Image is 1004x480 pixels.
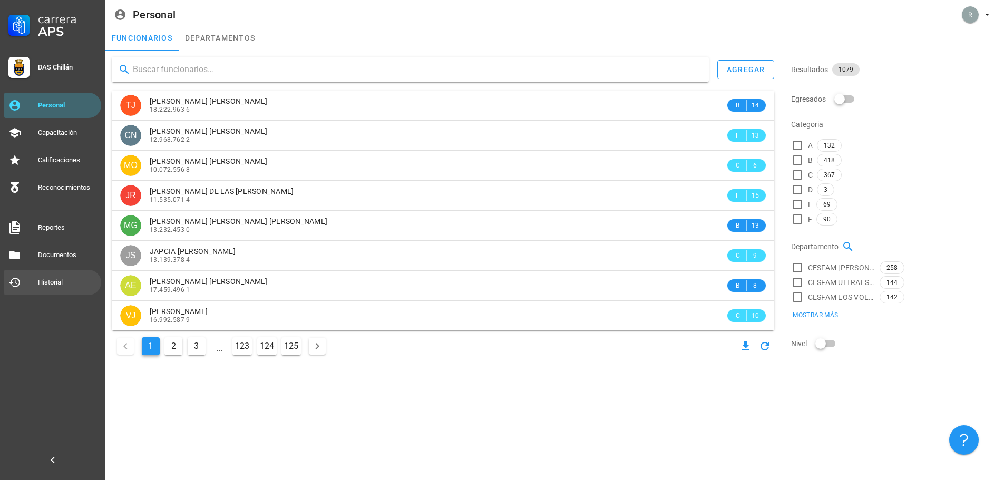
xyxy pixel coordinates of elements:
[150,187,294,195] span: [PERSON_NAME] DE LAS [PERSON_NAME]
[38,223,97,232] div: Reportes
[150,286,190,293] span: 17.459.496-1
[734,220,742,231] span: B
[886,291,898,303] span: 142
[808,214,812,224] span: F
[808,140,813,151] span: A
[150,166,190,173] span: 10.072.556-8
[823,213,831,225] span: 90
[150,217,327,226] span: [PERSON_NAME] [PERSON_NAME] [PERSON_NAME]
[808,170,813,180] span: C
[188,337,206,355] button: Ir a la página 3
[824,140,835,151] span: 132
[120,305,141,326] div: avatar
[126,245,136,266] span: JS
[150,316,190,324] span: 16.992.587-9
[38,63,97,72] div: DAS Chillán
[120,125,141,146] div: avatar
[4,175,101,200] a: Reconocimientos
[791,57,998,82] div: Resultados
[125,185,136,206] span: JR
[791,331,998,356] div: Nivel
[808,292,875,302] span: CESFAM LOS VOLCANES
[150,196,190,203] span: 11.535.071-4
[179,25,261,51] a: departamentos
[150,226,190,233] span: 13.232.453-0
[751,160,759,171] span: 6
[38,156,97,164] div: Calificaciones
[4,270,101,295] a: Historial
[4,215,101,240] a: Reportes
[823,199,831,210] span: 69
[150,277,268,286] span: [PERSON_NAME] [PERSON_NAME]
[150,307,208,316] span: [PERSON_NAME]
[120,275,141,296] div: avatar
[150,106,190,113] span: 18.222.963-6
[751,100,759,111] span: 14
[824,154,835,166] span: 418
[824,184,827,195] span: 3
[717,60,774,79] button: agregar
[734,310,742,321] span: C
[792,311,838,319] span: Mostrar más
[962,6,979,23] div: avatar
[4,148,101,173] a: Calificaciones
[257,337,277,355] button: Ir a la página 124
[751,280,759,291] span: 8
[38,25,97,38] div: APS
[133,9,176,21] div: Personal
[886,277,898,288] span: 144
[786,308,845,322] button: Mostrar más
[124,125,137,146] span: CN
[133,61,700,78] input: Buscar funcionarios…
[309,338,326,355] button: Página siguiente
[808,277,875,288] span: CESFAM ULTRAESTACION
[808,262,875,273] span: CESFAM [PERSON_NAME]
[38,278,97,287] div: Historial
[791,86,998,112] div: Egresados
[150,256,190,263] span: 13.139.378-4
[808,199,812,210] span: E
[38,101,97,110] div: Personal
[38,129,97,137] div: Capacitación
[751,130,759,141] span: 13
[751,250,759,261] span: 9
[734,130,742,141] span: F
[38,251,97,259] div: Documentos
[808,155,813,165] span: B
[112,335,331,358] nav: Navegación de paginación
[4,120,101,145] a: Capacitación
[211,338,228,355] span: ...
[126,305,136,326] span: VJ
[281,337,301,355] button: Ir a la página 125
[150,247,236,256] span: JAPCIA [PERSON_NAME]
[824,169,835,181] span: 367
[751,310,759,321] span: 10
[808,184,813,195] span: D
[120,245,141,266] div: avatar
[38,183,97,192] div: Reconocimientos
[124,215,138,236] span: MG
[4,93,101,118] a: Personal
[142,337,160,355] button: Página actual, página 1
[751,220,759,231] span: 13
[150,127,268,135] span: [PERSON_NAME] [PERSON_NAME]
[126,95,135,116] span: TJ
[38,13,97,25] div: Carrera
[232,337,252,355] button: Ir a la página 123
[124,155,138,176] span: MO
[734,100,742,111] span: B
[791,234,998,259] div: Departamento
[150,97,268,105] span: [PERSON_NAME] [PERSON_NAME]
[734,160,742,171] span: C
[734,250,742,261] span: C
[125,275,136,296] span: AE
[886,262,898,273] span: 258
[120,185,141,206] div: avatar
[150,136,190,143] span: 12.968.762-2
[150,157,268,165] span: [PERSON_NAME] [PERSON_NAME]
[839,63,853,76] span: 1079
[4,242,101,268] a: Documentos
[726,65,765,74] div: agregar
[105,25,179,51] a: funcionarios
[791,112,998,137] div: Categoria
